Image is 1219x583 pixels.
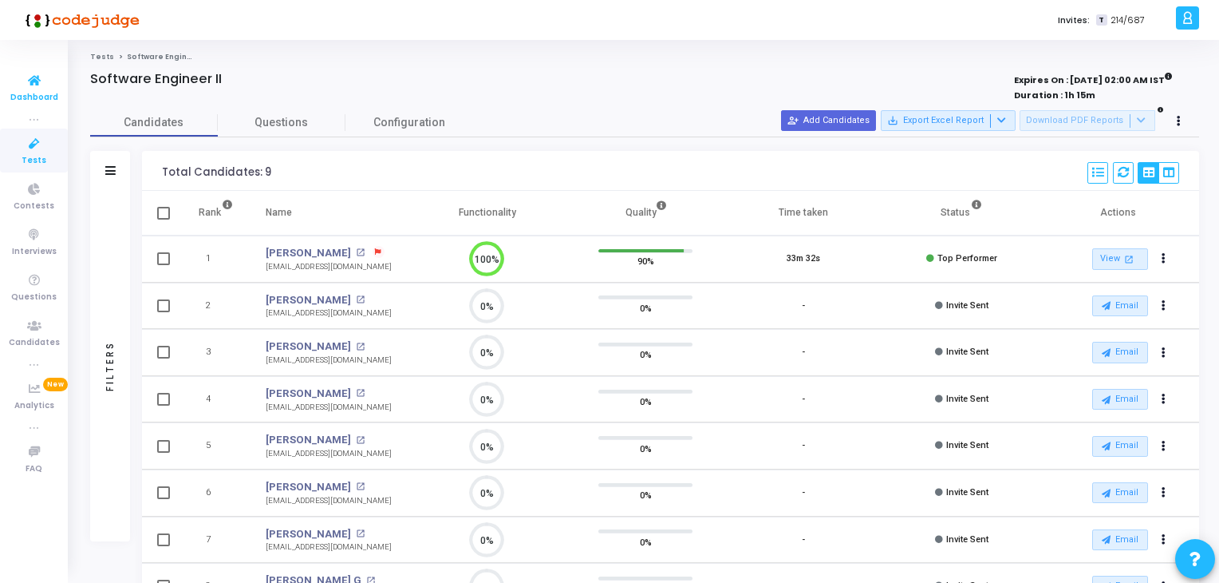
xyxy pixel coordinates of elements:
[266,402,392,414] div: [EMAIL_ADDRESS][DOMAIN_NAME]
[103,278,117,454] div: Filters
[356,529,365,538] mat-icon: open_in_new
[640,440,652,456] span: 0%
[640,487,652,503] span: 0%
[266,448,392,460] div: [EMAIL_ADDRESS][DOMAIN_NAME]
[90,114,218,131] span: Candidates
[266,495,392,507] div: [EMAIL_ADDRESS][DOMAIN_NAME]
[22,154,46,168] span: Tests
[779,204,828,221] div: Time taken
[11,291,57,304] span: Questions
[1111,14,1145,27] span: 214/687
[356,248,365,257] mat-icon: open_in_new
[90,52,1199,62] nav: breadcrumb
[640,299,652,315] span: 0%
[946,534,988,545] span: Invite Sent
[266,355,392,367] div: [EMAIL_ADDRESS][DOMAIN_NAME]
[1092,529,1148,550] button: Email
[20,4,140,36] img: logo
[266,245,351,261] a: [PERSON_NAME]
[266,307,392,319] div: [EMAIL_ADDRESS][DOMAIN_NAME]
[373,114,445,131] span: Configuration
[946,394,988,404] span: Invite Sent
[1092,342,1148,363] button: Email
[1041,191,1199,236] th: Actions
[26,462,42,476] span: FAQ
[640,394,652,410] span: 0%
[14,399,54,413] span: Analytics
[883,191,1041,236] th: Status
[266,292,351,308] a: [PERSON_NAME]
[1152,295,1174,317] button: Actions
[90,71,222,87] h4: Software Engineer II
[182,517,250,564] td: 7
[266,541,392,553] div: [EMAIL_ADDRESS][DOMAIN_NAME]
[640,533,652,549] span: 0%
[182,329,250,376] td: 3
[640,347,652,363] span: 0%
[10,91,58,105] span: Dashboard
[266,526,351,542] a: [PERSON_NAME]
[356,482,365,491] mat-icon: open_in_new
[266,432,351,448] a: [PERSON_NAME]
[802,393,805,407] div: -
[162,166,271,179] div: Total Candidates: 9
[1152,388,1174,410] button: Actions
[1152,435,1174,458] button: Actions
[1138,162,1179,184] div: View Options
[182,283,250,330] td: 2
[1092,482,1148,503] button: Email
[946,487,988,498] span: Invite Sent
[887,115,898,126] mat-icon: save_alt
[1152,342,1174,364] button: Actions
[266,204,292,221] div: Name
[356,436,365,445] mat-icon: open_in_new
[218,114,345,131] span: Questions
[1152,248,1174,271] button: Actions
[182,422,250,470] td: 5
[637,253,654,269] span: 90%
[356,343,365,351] mat-icon: open_in_new
[802,486,805,500] div: -
[566,191,724,236] th: Quality
[1122,252,1136,266] mat-icon: open_in_new
[9,336,60,350] span: Candidates
[946,300,988,311] span: Invite Sent
[1096,14,1107,26] span: T
[182,376,250,423] td: 4
[12,245,57,259] span: Interviews
[182,236,250,283] td: 1
[1092,436,1148,457] button: Email
[43,378,68,391] span: New
[946,347,988,357] span: Invite Sent
[1092,295,1148,316] button: Email
[182,191,250,236] th: Rank
[802,346,805,359] div: -
[127,52,207,61] span: Software Engineer II
[14,200,54,213] span: Contests
[802,299,805,313] div: -
[1058,14,1090,27] label: Invites:
[356,389,365,398] mat-icon: open_in_new
[356,295,365,304] mat-icon: open_in_new
[266,261,392,273] div: [EMAIL_ADDRESS][DOMAIN_NAME]
[781,110,876,131] button: Add Candidates
[802,533,805,547] div: -
[937,253,997,264] span: Top Performer
[802,439,805,453] div: -
[1020,110,1155,131] button: Download PDF Reports
[408,191,566,236] th: Functionality
[1092,389,1148,410] button: Email
[1092,248,1148,270] a: View
[90,52,114,61] a: Tests
[266,339,351,355] a: [PERSON_NAME]
[182,470,250,517] td: 6
[1014,89,1095,101] strong: Duration : 1h 15m
[1152,529,1174,551] button: Actions
[1152,482,1174,505] button: Actions
[787,252,820,266] div: 33m 32s
[266,386,351,402] a: [PERSON_NAME]
[266,479,351,495] a: [PERSON_NAME]
[881,110,1016,131] button: Export Excel Report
